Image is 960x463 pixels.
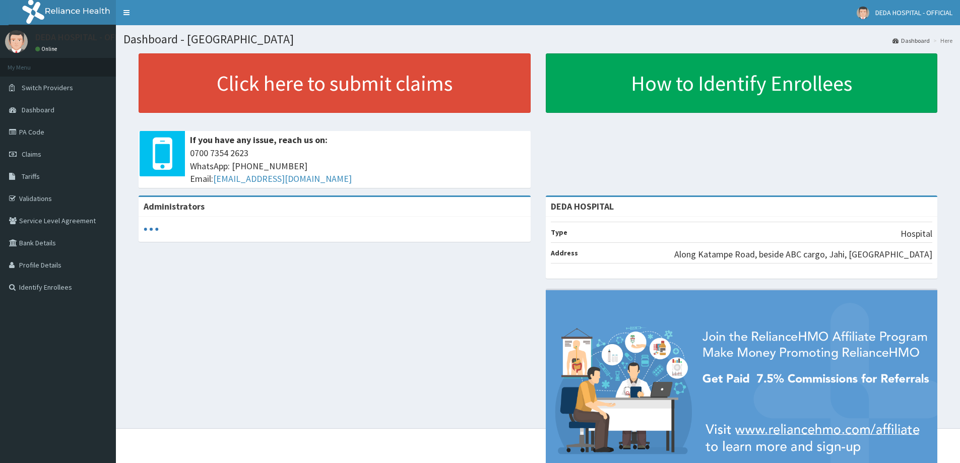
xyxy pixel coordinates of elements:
[546,53,938,113] a: How to Identify Enrollees
[22,83,73,92] span: Switch Providers
[22,172,40,181] span: Tariffs
[123,33,952,46] h1: Dashboard - [GEOGRAPHIC_DATA]
[5,30,28,53] img: User Image
[190,134,328,146] b: If you have any issue, reach us on:
[35,45,59,52] a: Online
[139,53,531,113] a: Click here to submit claims
[875,8,952,17] span: DEDA HOSPITAL - OFFICIAL
[551,201,614,212] strong: DEDA HOSPITAL
[190,147,526,185] span: 0700 7354 2623 WhatsApp: [PHONE_NUMBER] Email:
[22,150,41,159] span: Claims
[22,105,54,114] span: Dashboard
[35,33,139,42] p: DEDA HOSPITAL - OFFICIAL
[551,248,578,257] b: Address
[144,222,159,237] svg: audio-loading
[901,227,932,240] p: Hospital
[144,201,205,212] b: Administrators
[213,173,352,184] a: [EMAIL_ADDRESS][DOMAIN_NAME]
[892,36,930,45] a: Dashboard
[857,7,869,19] img: User Image
[674,248,932,261] p: Along Katampe Road, beside ABC cargo, Jahi, [GEOGRAPHIC_DATA]
[551,228,567,237] b: Type
[931,36,952,45] li: Here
